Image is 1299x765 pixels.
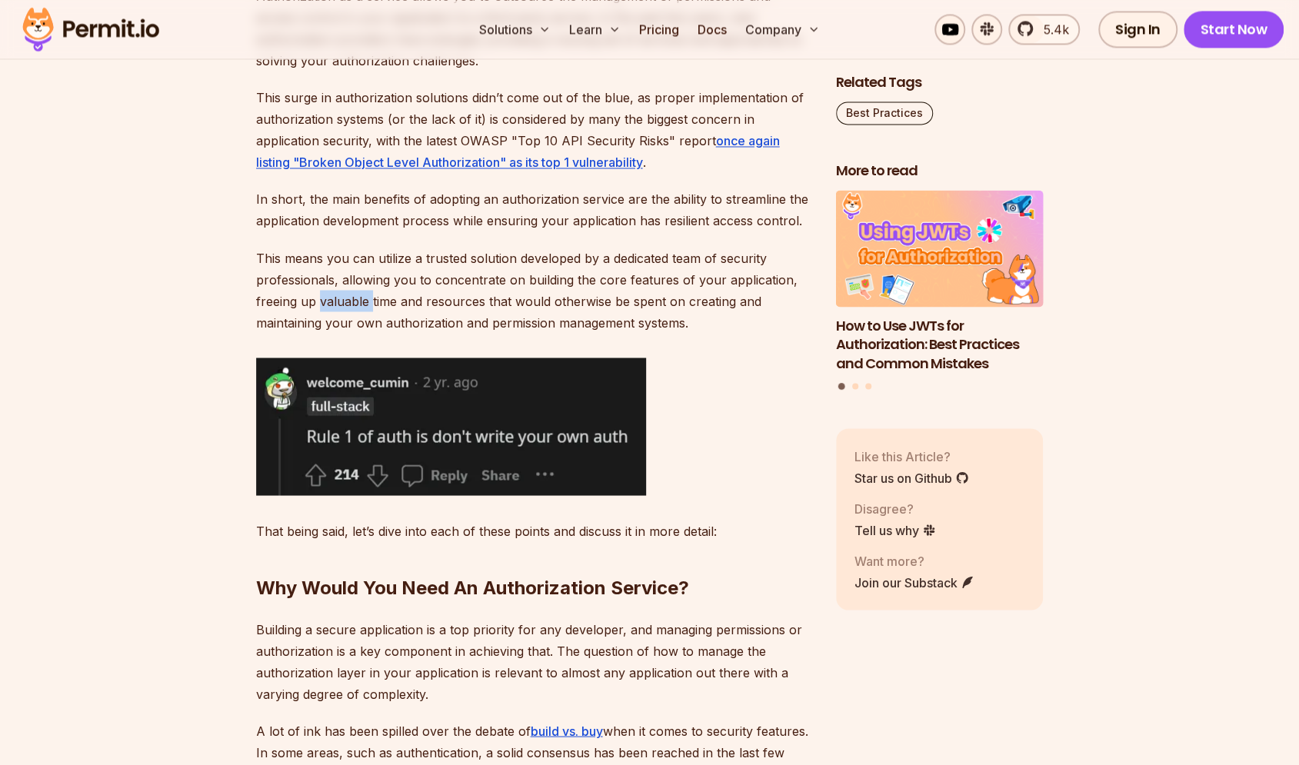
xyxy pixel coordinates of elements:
[1008,14,1080,45] a: 5.4k
[256,358,646,495] img: image (48).png
[691,14,733,45] a: Docs
[852,383,858,389] button: Go to slide 2
[15,3,166,55] img: Permit logo
[256,514,811,600] h2: Why Would You Need An Authorization Service?
[854,521,936,539] a: Tell us why
[836,74,1044,93] h2: Related Tags
[838,383,845,390] button: Go to slide 1
[473,14,557,45] button: Solutions
[854,499,936,517] p: Disagree?
[531,723,603,738] a: build vs. buy
[836,102,933,125] a: Best Practices
[256,133,780,170] a: once again listing "Broken Object Level Authorization" as its top 1 vulnerability
[739,14,826,45] button: Company
[865,383,871,389] button: Go to slide 3
[256,618,811,704] p: Building a secure application is a top priority for any developer, and managing permissions or au...
[836,191,1044,392] div: Posts
[256,188,811,231] p: In short, the main benefits of adopting an authorization service are the ability to streamline th...
[836,191,1044,308] img: How to Use JWTs for Authorization: Best Practices and Common Mistakes
[836,316,1044,373] h3: How to Use JWTs for Authorization: Best Practices and Common Mistakes
[563,14,627,45] button: Learn
[1184,11,1284,48] a: Start Now
[854,551,974,570] p: Want more?
[854,447,969,465] p: Like this Article?
[836,191,1044,374] li: 1 of 3
[854,468,969,487] a: Star us on Github
[256,520,811,541] p: That being said, let’s dive into each of these points and discuss it in more detail:
[1034,20,1069,38] span: 5.4k
[836,162,1044,181] h2: More to read
[633,14,685,45] a: Pricing
[1098,11,1177,48] a: Sign In
[854,573,974,591] a: Join our Substack
[256,247,811,333] p: This means you can utilize a trusted solution developed by a dedicated team of security professio...
[836,191,1044,374] a: How to Use JWTs for Authorization: Best Practices and Common MistakesHow to Use JWTs for Authoriz...
[256,87,811,173] p: This surge in authorization solutions didn’t come out of the blue, as proper implementation of au...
